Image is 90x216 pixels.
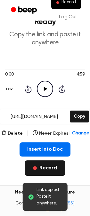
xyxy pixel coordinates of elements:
[5,71,13,78] span: 0:00
[33,130,89,137] button: Never Expires|Change
[37,187,62,207] span: Link copied. Paste it anywhere.
[20,142,70,157] button: Insert into Doc
[69,130,71,137] span: |
[28,201,75,212] a: [EMAIL_ADDRESS][DOMAIN_NAME]
[77,71,85,78] span: 4:59
[1,130,23,137] button: Delete
[4,201,86,212] span: Contact us
[6,4,43,17] a: Beep
[5,84,15,95] button: 1.0x
[5,31,85,47] p: Copy the link and paste it anywhere
[72,130,89,137] span: Change
[70,111,89,122] button: Copy
[53,9,84,25] a: Log Out
[25,160,65,176] button: Record
[27,130,29,137] span: |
